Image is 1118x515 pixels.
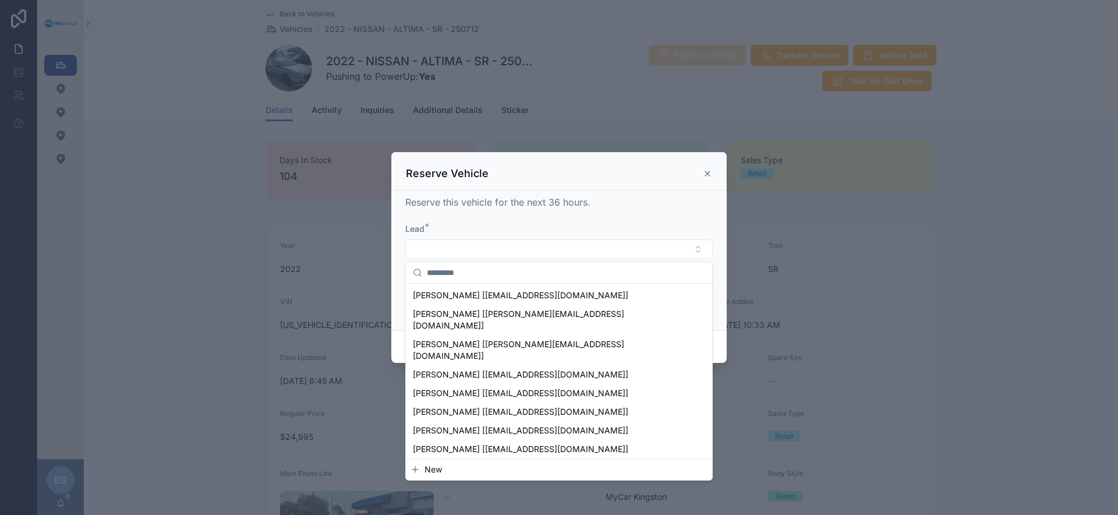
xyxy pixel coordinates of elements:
h3: Reserve Vehicle [406,167,489,181]
span: [PERSON_NAME] [[EMAIL_ADDRESS][DOMAIN_NAME]] [413,406,628,418]
span: [PERSON_NAME] [[EMAIL_ADDRESS][DOMAIN_NAME]] [413,369,628,380]
span: [PERSON_NAME] [[EMAIL_ADDRESS][DOMAIN_NAME]] [413,290,628,301]
span: [PERSON_NAME] [[PERSON_NAME][EMAIL_ADDRESS][DOMAIN_NAME]] [413,338,691,362]
span: [PERSON_NAME] [[EMAIL_ADDRESS][DOMAIN_NAME]] [413,387,628,399]
span: New [424,464,442,475]
button: New [411,464,707,475]
span: Lead [405,224,424,234]
span: [PERSON_NAME] [[EMAIL_ADDRESS][DOMAIN_NAME]] [413,425,628,436]
span: [PERSON_NAME] [[PERSON_NAME][EMAIL_ADDRESS][DOMAIN_NAME]] [413,308,691,331]
div: Suggestions [406,284,712,458]
button: Select Button [405,239,713,259]
span: [PERSON_NAME] [[EMAIL_ADDRESS][DOMAIN_NAME]] [413,443,628,455]
span: Reserve this vehicle for the next 36 hours. [405,196,590,208]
